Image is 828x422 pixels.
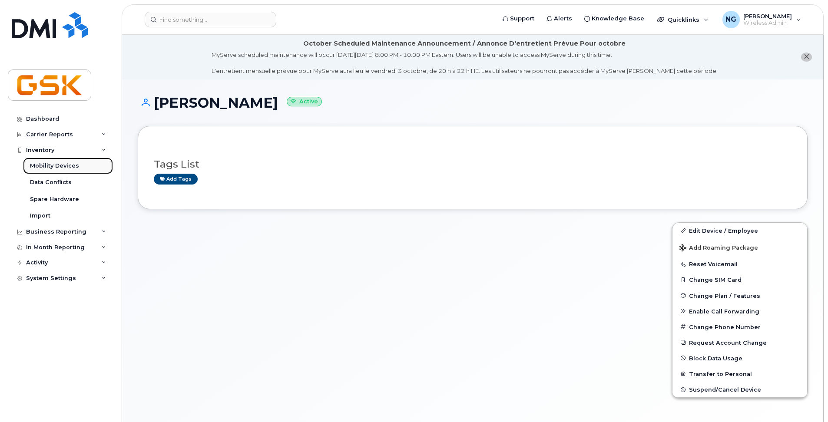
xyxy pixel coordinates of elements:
[801,53,812,62] button: close notification
[672,319,807,335] button: Change Phone Number
[672,335,807,350] button: Request Account Change
[303,39,626,48] div: October Scheduled Maintenance Announcement / Annonce D'entretient Prévue Pour octobre
[672,223,807,238] a: Edit Device / Employee
[154,174,198,185] a: Add tags
[672,288,807,303] button: Change Plan / Features
[212,51,718,75] div: MyServe scheduled maintenance will occur [DATE][DATE] 8:00 PM - 10:00 PM Eastern. Users will be u...
[672,350,807,366] button: Block Data Usage
[672,382,807,397] button: Suspend/Cancel Device
[689,386,761,393] span: Suspend/Cancel Device
[672,238,807,256] button: Add Roaming Package
[689,292,760,299] span: Change Plan / Features
[672,303,807,319] button: Enable Call Forwarding
[287,97,322,107] small: Active
[138,95,808,110] h1: [PERSON_NAME]
[679,244,758,253] span: Add Roaming Package
[672,256,807,272] button: Reset Voicemail
[672,272,807,287] button: Change SIM Card
[154,159,792,170] h3: Tags List
[689,308,759,314] span: Enable Call Forwarding
[672,366,807,382] button: Transfer to Personal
